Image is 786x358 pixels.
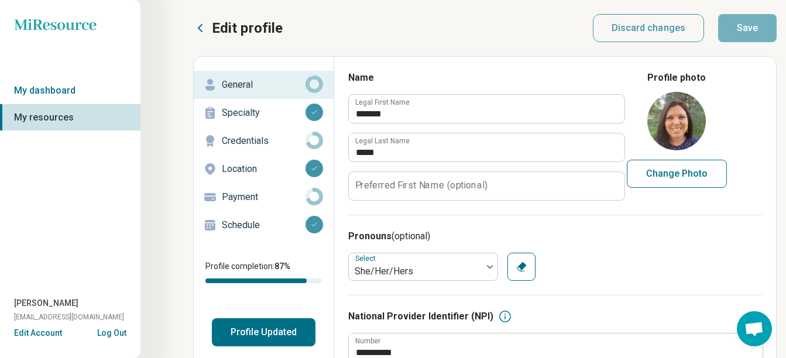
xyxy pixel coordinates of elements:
[97,327,126,336] button: Log Out
[222,162,306,176] p: Location
[274,261,290,271] span: 87 %
[348,229,762,243] h3: Pronouns
[222,106,306,120] p: Specialty
[355,254,378,263] label: Select
[222,78,306,92] p: General
[194,211,334,239] a: Schedule
[355,338,380,345] label: Number
[355,137,410,144] label: Legal Last Name
[194,127,334,155] a: Credentials
[627,160,727,188] button: Change Photo
[194,99,334,127] a: Specialty
[212,19,283,37] p: Edit profile
[348,309,493,323] h3: National Provider Identifier (NPI)
[222,134,306,148] p: Credentials
[193,19,283,37] button: Edit profile
[205,278,322,283] div: Profile completion
[718,14,777,42] button: Save
[212,318,315,346] button: Profile Updated
[14,327,62,339] button: Edit Account
[194,253,334,290] div: Profile completion:
[647,92,706,150] img: avatar image
[222,218,306,232] p: Schedule
[348,71,624,85] h3: Name
[222,190,306,204] p: Payment
[194,155,334,183] a: Location
[737,311,772,346] div: Open chat
[14,297,78,309] span: [PERSON_NAME]
[355,99,410,106] label: Legal First Name
[194,71,334,99] a: General
[593,14,705,42] button: Discard changes
[355,181,488,190] label: Preferred First Name (optional)
[392,230,430,242] span: (optional)
[355,264,476,278] div: She/Her/Hers
[14,312,124,322] span: [EMAIL_ADDRESS][DOMAIN_NAME]
[647,71,706,85] legend: Profile photo
[194,183,334,211] a: Payment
